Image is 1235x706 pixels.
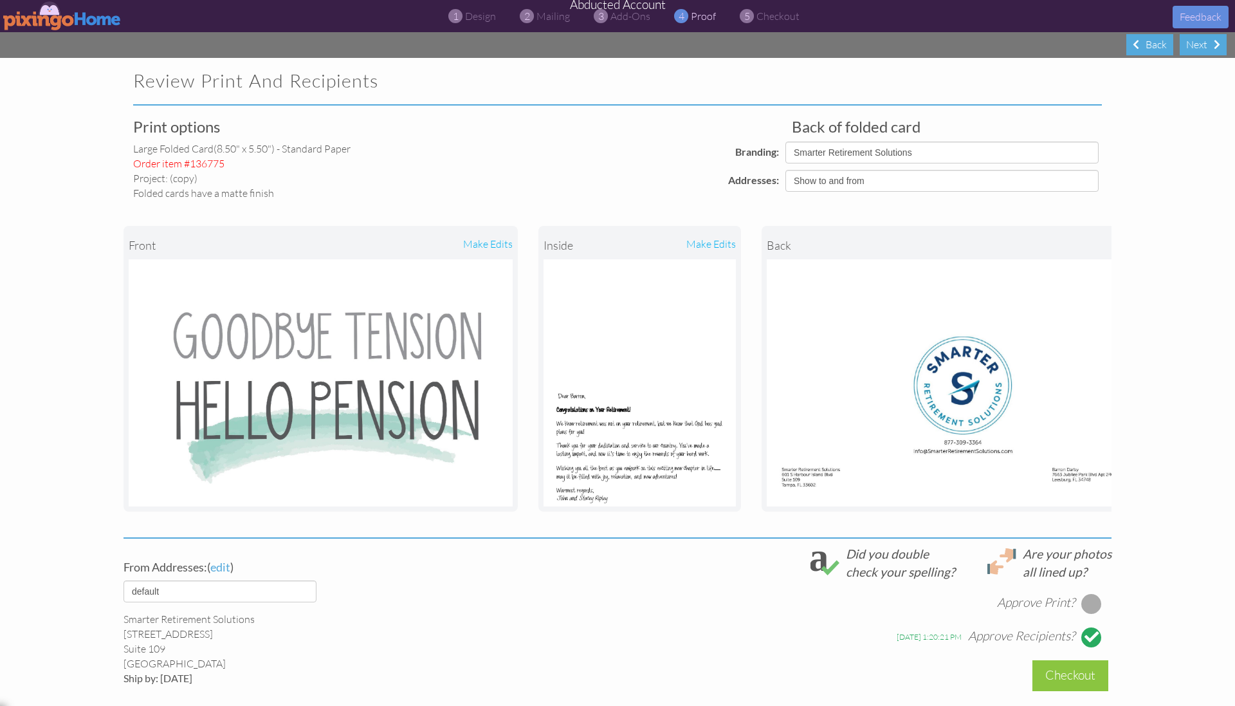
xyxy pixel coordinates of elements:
[1173,6,1229,28] button: Feedback
[465,10,496,23] span: design
[133,171,443,186] div: Project: (copy)
[123,672,192,684] span: Ship by: [DATE]
[129,259,513,506] img: Landscape Image
[679,9,684,24] span: 4
[133,142,443,156] div: large folded card
[691,10,716,23] span: proof
[321,231,513,259] div: make edits
[123,561,440,574] h4: ( )
[210,560,230,574] span: edit
[598,9,604,24] span: 3
[453,9,459,24] span: 1
[123,612,440,685] div: Smarter Retirement Solutions [STREET_ADDRESS] [GEOGRAPHIC_DATA]
[1126,34,1173,55] div: Back
[897,631,962,642] div: [DATE] 1:20:21 PM
[214,142,275,155] span: (8.50" x 5.50")
[133,156,443,171] div: Order item #136775
[610,10,650,23] span: add-ons
[846,545,955,562] div: Did you double
[810,548,839,575] img: check_spelling.svg
[123,642,165,655] span: Suite 109
[767,259,1159,506] img: Landscape Image
[767,231,963,259] div: back
[846,563,955,581] div: check your spelling?
[744,9,750,24] span: 5
[1023,545,1111,562] div: Are your photos
[524,9,530,24] span: 2
[728,173,779,188] label: Addresses:
[3,1,122,30] img: pixingo logo
[1032,660,1108,691] div: Checkout
[133,186,443,201] div: Folded cards have a matte finish
[987,548,1016,575] img: lineup.svg
[536,10,570,23] span: mailing
[544,231,639,259] div: inside
[997,594,1075,611] div: Approve Print?
[544,259,736,506] img: Landscape Image
[756,10,800,23] span: checkout
[968,627,1075,645] div: Approve Recipients?
[1180,34,1227,55] div: Next
[129,231,321,259] div: front
[1023,563,1111,581] div: all lined up?
[123,560,207,574] span: From Addresses:
[735,145,779,160] label: Branding:
[640,231,736,259] div: make edits
[277,142,351,155] span: - Standard paper
[792,118,1083,135] h3: Back of folded card
[133,118,434,135] h3: Print options
[133,71,595,91] h2: Review Print and Recipients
